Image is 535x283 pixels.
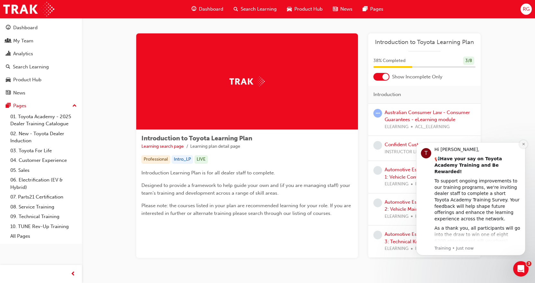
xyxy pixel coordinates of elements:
a: pages-iconPages [358,3,388,16]
span: Introduction [373,91,401,98]
div: LIVE [194,155,208,164]
span: news-icon [6,90,11,96]
a: 10. TUNE Rev-Up Training [8,222,79,232]
img: Trak [3,2,54,16]
div: Pages [13,102,26,110]
a: Analytics [3,48,79,60]
a: Dashboard [3,22,79,34]
span: learningRecordVerb_NONE-icon [373,231,382,239]
li: Learning plan detail page [190,143,240,150]
a: Automotive Essentials Program Module 3: Technical Knowledge [385,231,472,244]
span: car-icon [6,77,11,83]
a: Automotive Essentials Program Module 1: Vehicle Compliance [385,167,472,180]
iframe: Intercom live chat [513,261,529,277]
span: learningRecordVerb_NONE-icon [373,166,382,175]
span: car-icon [287,5,292,13]
div: Search Learning [13,63,49,71]
a: 01. Toyota Academy - 2025 Dealer Training Catalogue [8,112,79,129]
a: 06. Electrification (EV & Hybrid) [8,175,79,192]
span: INSTRUCTOR LED [385,148,421,156]
a: search-iconSearch Learning [228,3,282,16]
span: ELEARNING [385,181,408,188]
a: 05. Sales [8,165,79,175]
span: Dashboard [199,5,223,13]
span: prev-icon [71,270,76,278]
a: car-iconProduct Hub [282,3,328,16]
button: RG [521,4,532,15]
div: Dashboard [13,24,38,31]
span: Introduction Learning Plan is for all dealer staff to complete. [141,170,275,176]
img: Trak [229,76,265,86]
div: Product Hub [13,76,41,84]
a: 09. Technical Training [8,212,79,222]
span: News [340,5,352,13]
span: Pages [370,5,383,13]
a: Introduction to Toyota Learning Plan [373,39,476,46]
iframe: Intercom notifications message [406,137,535,259]
span: search-icon [234,5,238,13]
span: guage-icon [192,5,196,13]
span: 38 % Completed [373,57,406,65]
a: 08. Service Training [8,202,79,212]
span: learningRecordVerb_NONE-icon [373,141,382,150]
span: search-icon [6,64,10,70]
span: ELEARNING [385,123,408,131]
span: learningRecordVerb_ATTEMPT-icon [373,109,382,118]
span: Show Incomplete Only [392,73,442,81]
span: people-icon [6,38,11,44]
span: guage-icon [6,25,11,31]
span: Introduction to Toyota Learning Plan [141,135,252,142]
a: Learning search page [141,144,184,149]
span: Product Hub [294,5,323,13]
div: 3 / 8 [463,57,474,65]
button: Pages [3,100,79,112]
span: RG [523,5,530,13]
span: ELEARNING [385,245,408,252]
a: news-iconNews [328,3,358,16]
a: Product Hub [3,74,79,86]
span: learningRecordVerb_NONE-icon [373,199,382,207]
span: Please note: the courses listed in your plan are recommended learning for your role. If you are i... [141,203,352,216]
a: 03. Toyota For Life [8,146,79,156]
button: DashboardMy TeamAnalyticsSearch LearningProduct HubNews [3,21,79,100]
a: Automotive Essentials Program Module 2: Vehicle Maintenance [385,199,472,212]
span: ACL_ELEARNING [415,123,450,131]
div: Analytics [13,50,33,57]
div: My Team [13,37,33,45]
a: Confident Customer Conversations [385,142,464,147]
span: chart-icon [6,51,11,57]
span: ELEARNING [385,213,408,220]
a: guage-iconDashboard [186,3,228,16]
a: 04. Customer Experience [8,155,79,165]
a: My Team [3,35,79,47]
span: pages-icon [6,103,11,109]
a: All Pages [8,231,79,241]
a: 02. New - Toyota Dealer Induction [8,129,79,146]
div: Intro_LP [172,155,193,164]
span: Search Learning [241,5,277,13]
a: Australian Consumer Law - Consumer Guarantees - eLearning module [385,110,470,123]
span: 3 [526,261,531,266]
span: Designed to provide a framework to help guide your own and (if you are managing staff) your team'... [141,182,352,196]
div: Professional [141,155,170,164]
span: news-icon [333,5,338,13]
a: Search Learning [3,61,79,73]
a: 07. Parts21 Certification [8,192,79,202]
span: pages-icon [363,5,368,13]
a: News [3,87,79,99]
